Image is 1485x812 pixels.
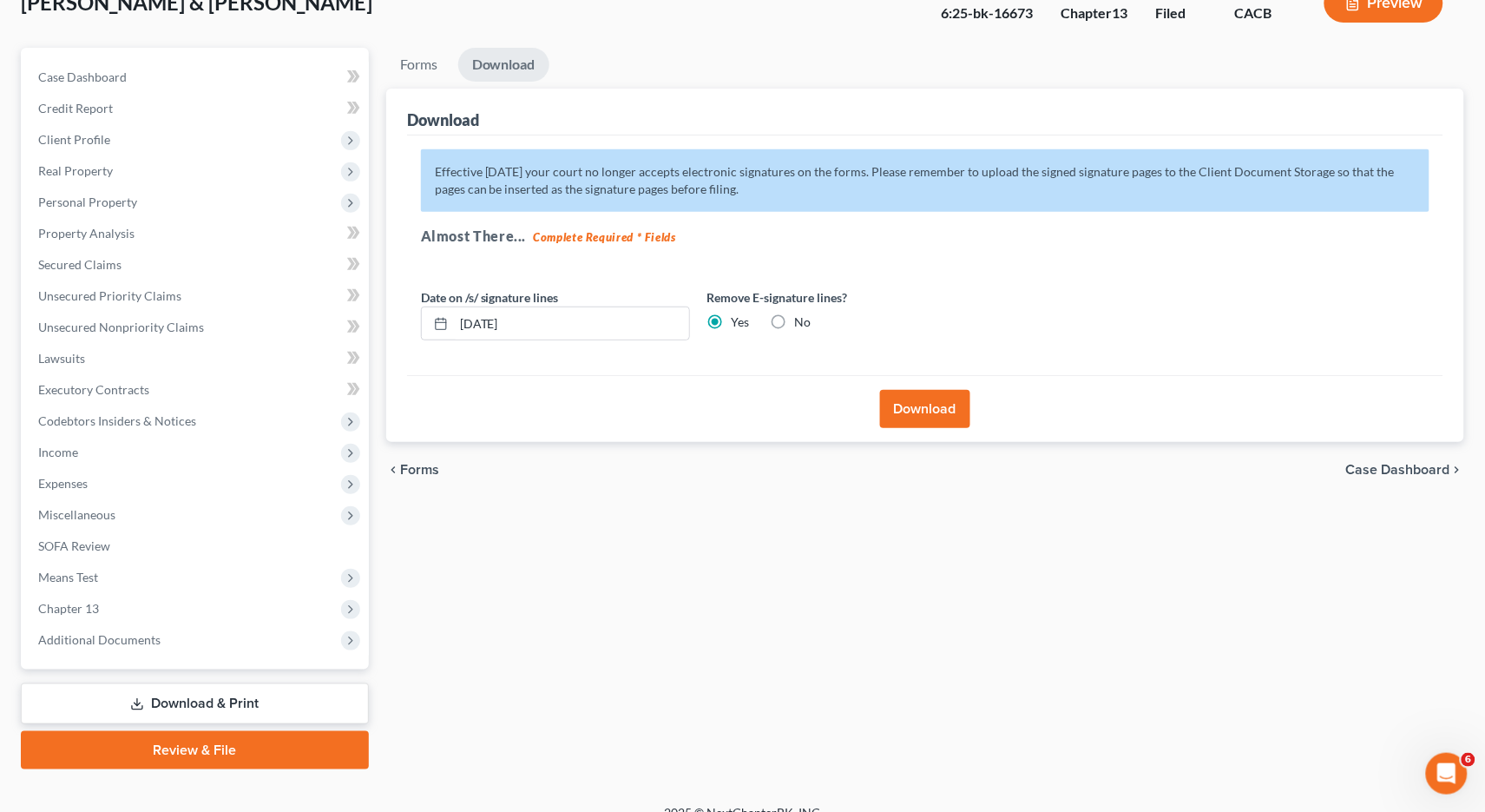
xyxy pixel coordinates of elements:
span: Executory Contracts [38,382,149,397]
span: Client Profile [38,132,110,147]
span: Miscellaneous [38,507,115,522]
a: Secured Claims [24,249,369,281]
span: 13 [1112,4,1127,21]
a: Review & File [21,731,369,769]
p: Effective [DATE] your court no longer accepts electronic signatures on the forms. Please remember... [421,149,1429,212]
i: chevron_left [386,463,400,477]
a: Property Analysis [24,218,369,249]
span: Additional Documents [38,632,161,647]
a: Unsecured Nonpriority Claims [24,312,369,343]
span: Codebtors Insiders & Notices [38,413,196,428]
strong: Complete Required * Fields [533,230,676,244]
span: SOFA Review [38,538,110,553]
span: 6 [1462,753,1475,767]
span: Expenses [38,476,88,491]
div: Filed [1155,3,1206,23]
a: Download & Print [21,683,369,724]
div: 6:25-bk-16673 [941,3,1033,23]
a: Executory Contracts [24,374,369,406]
span: Forms [400,463,439,477]
span: Personal Property [38,195,137,209]
span: Property Analysis [38,226,135,241]
span: Secured Claims [38,257,122,272]
a: Download [458,48,549,82]
a: SOFA Review [24,531,369,562]
a: Case Dashboard [24,62,369,93]
button: chevron_left Forms [386,463,463,477]
span: Real Property [38,163,113,178]
div: CACB [1234,3,1297,23]
label: No [795,314,811,331]
iframe: Intercom live chat [1426,753,1468,795]
label: Yes [732,314,750,331]
span: Case Dashboard [38,69,127,84]
label: Date on /s/ signature lines [421,288,559,307]
span: Chapter 13 [38,601,99,616]
label: Remove E-signature lines? [707,288,976,307]
span: Means Test [38,570,98,584]
a: Forms [386,48,451,82]
div: Chapter [1061,3,1127,23]
span: Lawsuits [38,351,85,366]
span: Unsecured Priority Claims [38,288,181,303]
div: Download [407,109,479,130]
span: Credit Report [38,101,113,116]
a: Credit Report [24,93,369,124]
a: Case Dashboard chevron_right [1346,463,1464,477]
span: Case Dashboard [1346,463,1450,477]
button: Download [880,390,970,428]
span: Income [38,445,78,459]
i: chevron_right [1450,463,1464,477]
a: Unsecured Priority Claims [24,281,369,312]
a: Lawsuits [24,343,369,374]
h5: Almost There... [421,226,1429,247]
span: Unsecured Nonpriority Claims [38,320,204,334]
input: MM/DD/YYYY [454,307,689,340]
